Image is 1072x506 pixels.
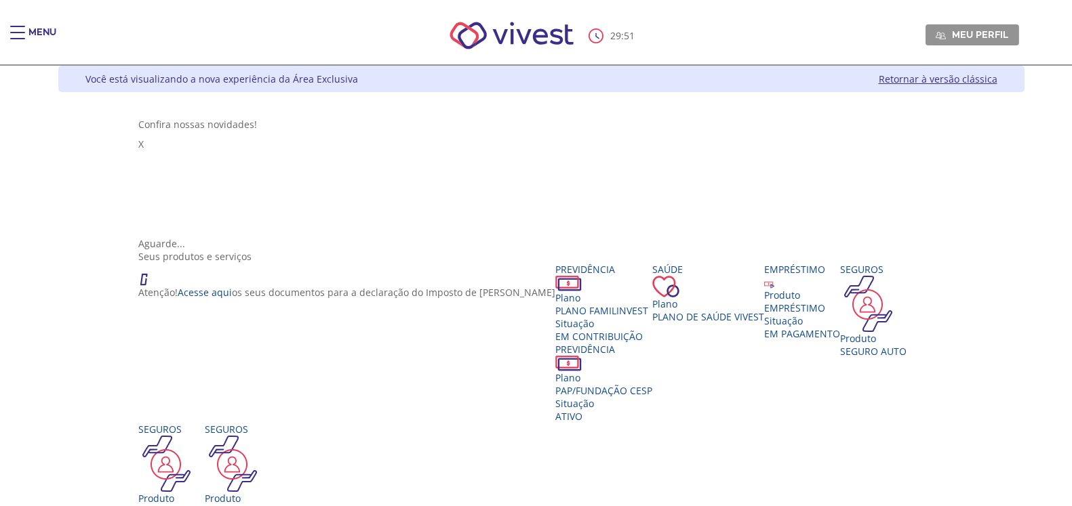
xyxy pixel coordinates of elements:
[555,384,652,397] span: PAP/FUNDAÇÃO CESP
[138,492,205,505] div: Produto
[138,250,944,263] div: Seus produtos e serviços
[764,278,774,289] img: ico_emprestimo.svg
[555,356,582,371] img: ico_dinheiro.png
[764,263,840,340] a: Empréstimo Produto EMPRÉSTIMO Situação EM PAGAMENTO
[138,118,944,131] div: Confira nossas novidades!
[138,263,161,286] img: ico_atencao.png
[435,7,589,64] img: Vivest
[764,263,840,276] div: Empréstimo
[624,29,635,42] span: 51
[652,263,764,323] a: Saúde PlanoPlano de Saúde VIVEST
[652,263,764,276] div: Saúde
[555,291,652,304] div: Plano
[178,286,232,299] a: Acesse aqui
[764,301,840,314] div: EMPRÉSTIMO
[555,276,582,291] img: ico_dinheiro.png
[936,30,946,41] img: Meu perfil
[879,72,997,85] a: Retornar à versão clássica
[138,138,144,150] span: X
[840,263,907,276] div: Seguros
[840,263,907,358] a: Seguros Produto SEGURO AUTO
[138,423,205,436] div: Seguros
[764,314,840,327] div: Situação
[555,330,643,343] span: EM CONTRIBUIÇÃO
[138,436,195,492] img: ico_seguros.png
[555,317,652,330] div: Situação
[205,436,261,492] img: ico_seguros.png
[926,24,1019,45] a: Meu perfil
[85,72,358,85] div: Você está visualizando a nova experiência da Área Exclusiva
[205,423,372,436] div: Seguros
[652,310,764,323] span: Plano de Saúde VIVEST
[610,29,621,42] span: 29
[652,276,679,297] img: ico_coracao.png
[840,276,896,332] img: ico_seguros.png
[555,343,652,356] div: Previdência
[555,263,652,276] div: Previdência
[652,297,764,310] div: Plano
[555,371,652,384] div: Plano
[555,397,652,410] div: Situação
[840,332,907,345] div: Produto
[205,492,372,505] div: Produto
[952,28,1008,41] span: Meu perfil
[138,286,555,299] p: Atenção! os seus documentos para a declaração do Imposto de [PERSON_NAME]
[555,263,652,343] a: Previdência PlanoPLANO FAMILINVEST SituaçãoEM CONTRIBUIÇÃO
[28,26,56,53] div: Menu
[764,289,840,301] div: Produto
[138,237,944,250] div: Aguarde...
[840,345,907,358] div: SEGURO AUTO
[764,327,840,340] span: EM PAGAMENTO
[555,410,582,423] span: Ativo
[555,343,652,423] a: Previdência PlanoPAP/FUNDAÇÃO CESP SituaçãoAtivo
[555,304,648,317] span: PLANO FAMILINVEST
[589,28,637,43] div: :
